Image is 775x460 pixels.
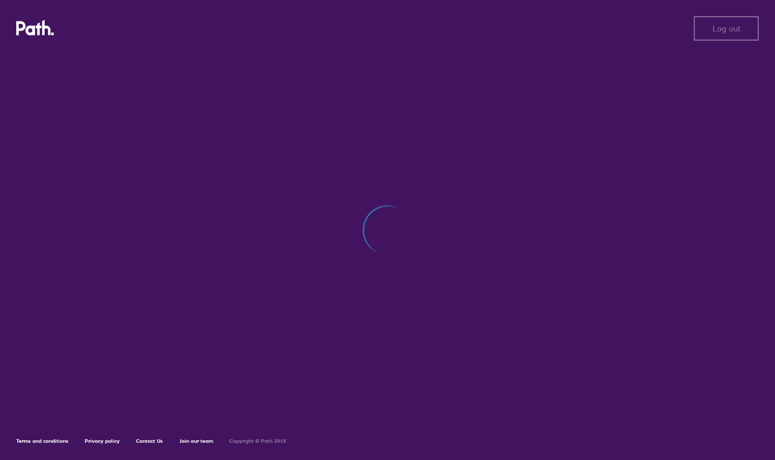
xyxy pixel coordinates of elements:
[179,438,213,444] a: Join our team
[136,438,163,444] a: Contact Us
[694,16,759,41] button: Log out
[16,438,69,444] a: Terms and conditions
[713,24,740,33] span: Log out
[229,438,286,444] h6: Copyright © Path 2018
[85,438,120,444] a: Privacy policy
